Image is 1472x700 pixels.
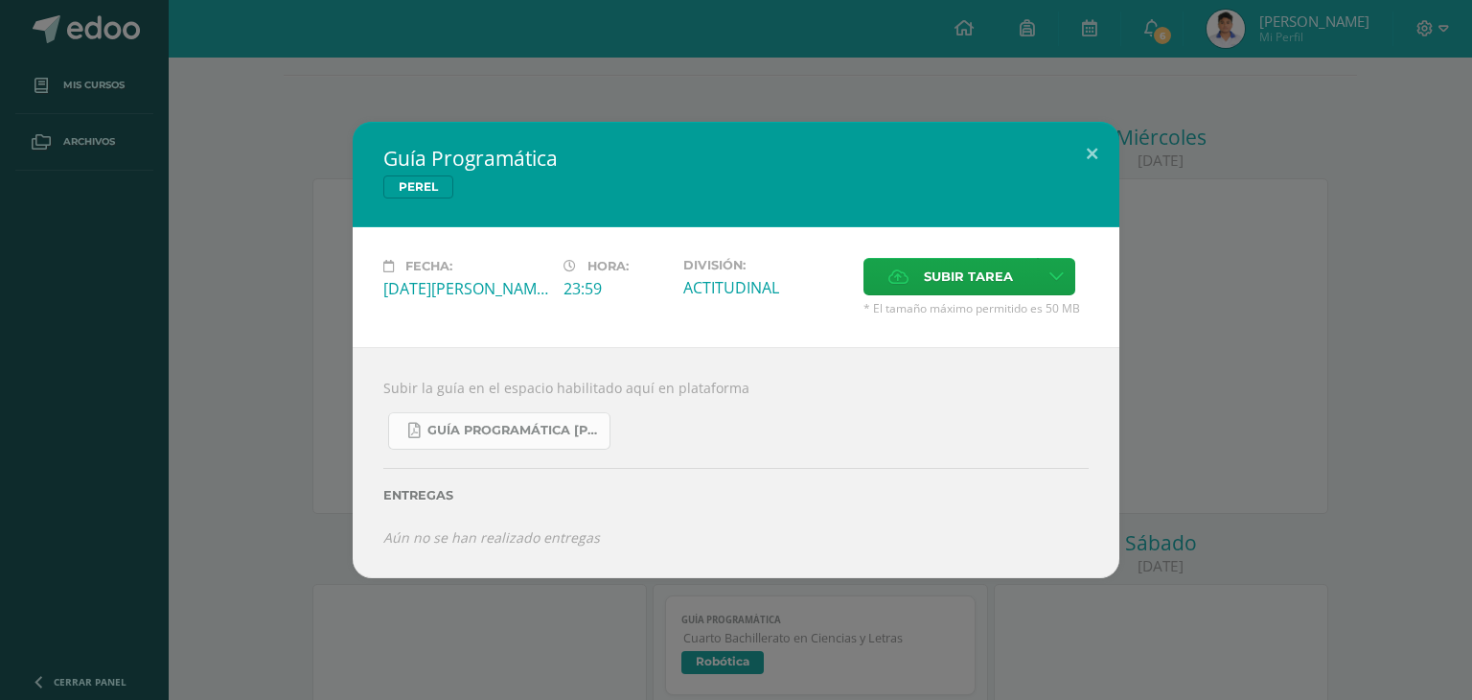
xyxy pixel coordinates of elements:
span: Subir tarea [924,259,1013,294]
span: * El tamaño máximo permitido es 50 MB [863,300,1089,316]
label: Entregas [383,488,1089,502]
i: Aún no se han realizado entregas [383,528,600,547]
span: Guía Programática [PERSON_NAME] 4to [PERSON_NAME] - Bloque 3 - Profe. [PERSON_NAME].pdf [427,423,600,438]
button: Close (Esc) [1065,122,1119,187]
h2: Guía Programática [383,145,1089,172]
div: ACTITUDINAL [683,277,848,298]
a: Guía Programática [PERSON_NAME] 4to [PERSON_NAME] - Bloque 3 - Profe. [PERSON_NAME].pdf [388,412,610,450]
span: Fecha: [405,259,452,273]
span: PEREL [383,175,453,198]
label: División: [683,258,848,272]
span: Hora: [587,259,629,273]
div: Subir la guía en el espacio habilitado aquí en plataforma [353,347,1119,578]
div: 23:59 [563,278,668,299]
div: [DATE][PERSON_NAME] [383,278,548,299]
